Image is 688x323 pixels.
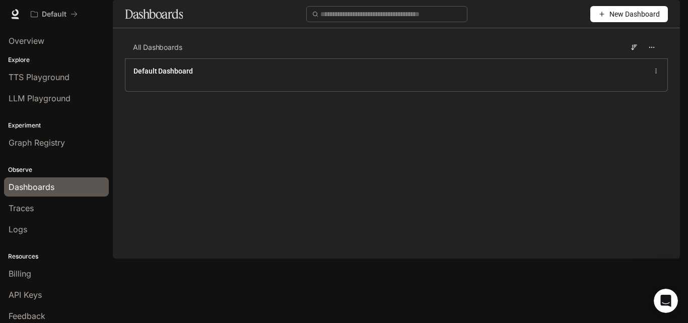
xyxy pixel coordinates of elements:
button: All workspaces [26,4,82,24]
iframe: Intercom live chat [654,289,678,313]
span: All Dashboards [133,42,182,52]
button: New Dashboard [590,6,668,22]
h1: Dashboards [125,4,183,24]
p: Default [42,10,66,19]
span: New Dashboard [609,9,660,20]
a: Default Dashboard [133,66,193,76]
